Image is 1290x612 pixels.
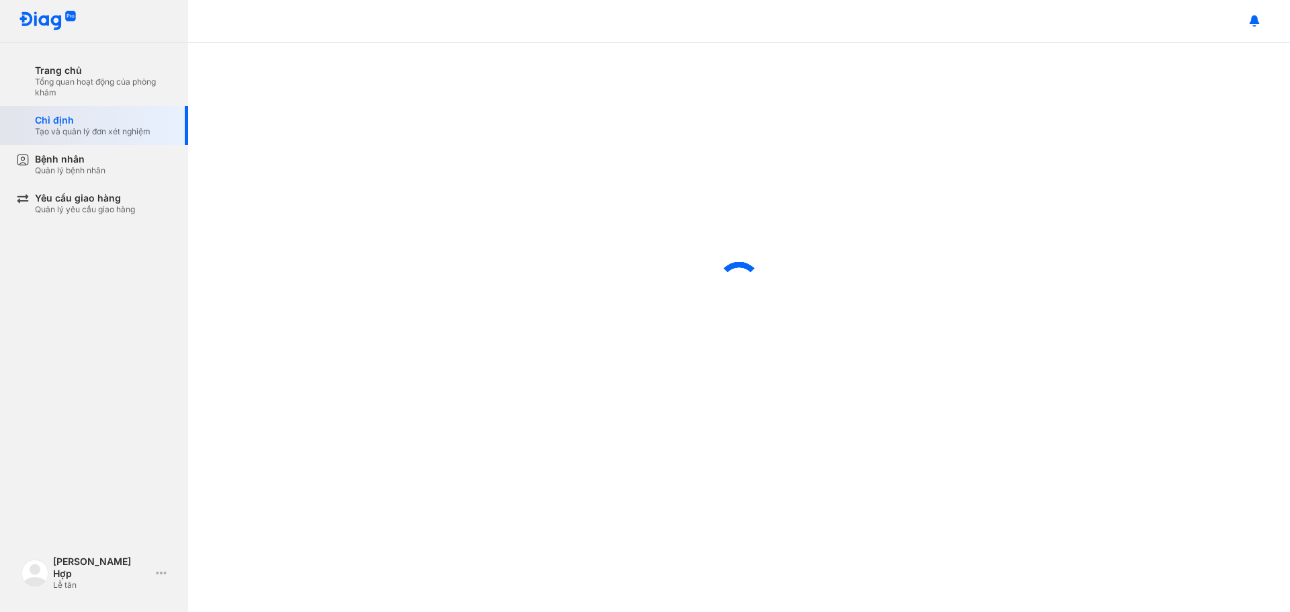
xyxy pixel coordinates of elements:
[53,580,150,591] div: Lễ tân
[19,11,77,32] img: logo
[35,192,135,204] div: Yêu cầu giao hàng
[35,77,172,98] div: Tổng quan hoạt động của phòng khám
[35,64,172,77] div: Trang chủ
[35,126,150,137] div: Tạo và quản lý đơn xét nghiệm
[35,204,135,215] div: Quản lý yêu cầu giao hàng
[53,556,150,580] div: [PERSON_NAME] Hợp
[35,165,105,176] div: Quản lý bệnh nhân
[35,114,150,126] div: Chỉ định
[35,153,105,165] div: Bệnh nhân
[21,560,48,586] img: logo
